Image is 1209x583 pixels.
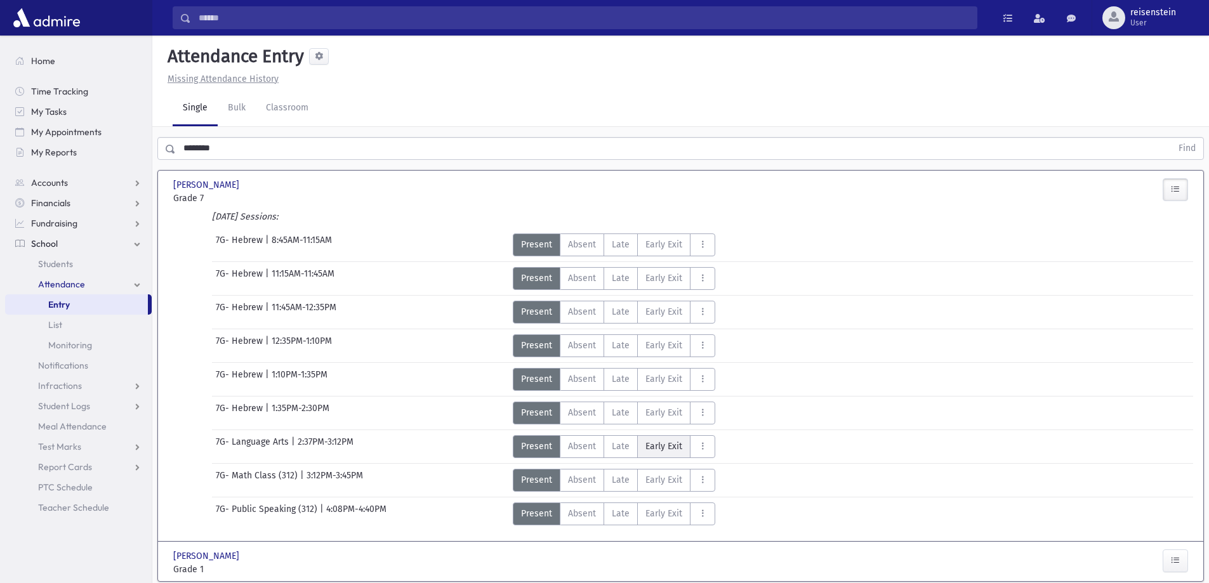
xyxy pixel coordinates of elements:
div: AttTypes [513,233,715,256]
span: 8:45AM-11:15AM [272,233,332,256]
span: Present [521,406,552,419]
span: Students [38,258,73,270]
span: | [300,469,307,492]
a: Classroom [256,91,319,126]
span: Early Exit [645,339,682,352]
span: 12:35PM-1:10PM [272,334,332,357]
a: Bulk [218,91,256,126]
a: Notifications [5,355,152,376]
a: List [5,315,152,335]
span: Student Logs [38,400,90,412]
span: reisenstein [1130,8,1176,18]
span: Absent [568,339,596,352]
span: Early Exit [645,272,682,285]
span: School [31,238,58,249]
a: Accounts [5,173,152,193]
span: 7G- Hebrew [216,402,265,424]
span: Accounts [31,177,68,188]
a: School [5,233,152,254]
span: | [265,267,272,290]
a: Single [173,91,218,126]
span: | [265,233,272,256]
span: 7G- Hebrew [216,233,265,256]
a: Infractions [5,376,152,396]
i: [DATE] Sessions: [212,211,278,222]
span: List [48,319,62,331]
span: My Appointments [31,126,102,138]
span: Absent [568,406,596,419]
span: Early Exit [645,406,682,419]
a: Home [5,51,152,71]
h5: Attendance Entry [162,46,304,67]
span: 2:37PM-3:12PM [298,435,353,458]
span: Present [521,473,552,487]
span: 7G- Public Speaking (312) [216,502,320,525]
span: Early Exit [645,372,682,386]
span: Monitoring [48,339,92,351]
u: Missing Attendance History [168,74,279,84]
span: Absent [568,440,596,453]
a: Test Marks [5,436,152,457]
span: Present [521,272,552,285]
span: Present [521,305,552,318]
div: AttTypes [513,469,715,492]
span: Test Marks [38,441,81,452]
span: Late [612,339,630,352]
span: Early Exit [645,507,682,520]
span: | [265,402,272,424]
a: Monitoring [5,335,152,355]
a: Meal Attendance [5,416,152,436]
span: 1:10PM-1:35PM [272,368,327,391]
span: Late [612,507,630,520]
span: 11:45AM-12:35PM [272,301,336,324]
a: My Tasks [5,102,152,122]
a: Teacher Schedule [5,497,152,518]
span: | [265,301,272,324]
span: 7G- Hebrew [216,267,265,290]
span: 7G- Language Arts [216,435,291,458]
span: Grade 7 [173,192,332,205]
span: 7G- Hebrew [216,368,265,391]
span: Time Tracking [31,86,88,97]
span: Absent [568,272,596,285]
span: User [1130,18,1176,28]
span: Teacher Schedule [38,502,109,513]
span: Present [521,339,552,352]
span: Early Exit [645,238,682,251]
span: Present [521,507,552,520]
span: Attendance [38,278,85,290]
span: 11:15AM-11:45AM [272,267,334,290]
span: | [265,334,272,357]
span: Absent [568,305,596,318]
a: Attendance [5,274,152,294]
div: AttTypes [513,402,715,424]
a: Financials [5,193,152,213]
span: Late [612,440,630,453]
span: Home [31,55,55,67]
span: 1:35PM-2:30PM [272,402,329,424]
span: Absent [568,473,596,487]
span: 4:08PM-4:40PM [326,502,386,525]
span: Early Exit [645,440,682,453]
span: Present [521,238,552,251]
a: Students [5,254,152,274]
span: Grade 1 [173,563,332,576]
a: Time Tracking [5,81,152,102]
span: Absent [568,507,596,520]
span: My Tasks [31,106,67,117]
img: AdmirePro [10,5,83,30]
span: Present [521,440,552,453]
div: AttTypes [513,301,715,324]
div: AttTypes [513,368,715,391]
span: Infractions [38,380,82,391]
span: Late [612,305,630,318]
span: Report Cards [38,461,92,473]
input: Search [191,6,977,29]
span: Late [612,473,630,487]
span: Absent [568,238,596,251]
span: 7G- Hebrew [216,334,265,357]
span: Absent [568,372,596,386]
a: My Appointments [5,122,152,142]
span: Fundraising [31,218,77,229]
a: Entry [5,294,148,315]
